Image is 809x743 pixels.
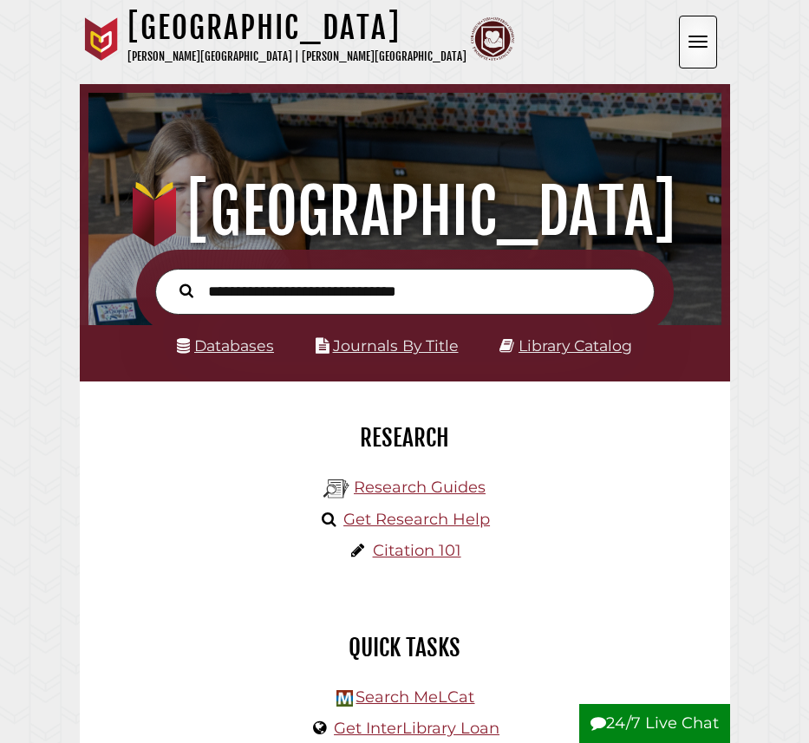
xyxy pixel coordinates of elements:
img: Calvin Theological Seminary [471,17,514,61]
button: Search [171,279,202,301]
a: Search MeLCat [356,688,474,707]
h2: Research [93,423,717,453]
h1: [GEOGRAPHIC_DATA] [127,9,466,47]
img: Hekman Library Logo [336,690,353,707]
img: Calvin University [80,17,123,61]
p: [PERSON_NAME][GEOGRAPHIC_DATA] | [PERSON_NAME][GEOGRAPHIC_DATA] [127,47,466,67]
a: Get Research Help [343,510,490,529]
a: Research Guides [354,478,486,497]
button: Open the menu [679,16,717,68]
a: Databases [177,336,274,355]
h2: Quick Tasks [93,633,717,662]
h1: [GEOGRAPHIC_DATA] [100,173,708,250]
i: Search [179,284,193,299]
a: Library Catalog [519,336,632,355]
a: Citation 101 [373,541,461,560]
a: Get InterLibrary Loan [334,719,499,738]
a: Journals By Title [333,336,459,355]
img: Hekman Library Logo [323,476,349,502]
